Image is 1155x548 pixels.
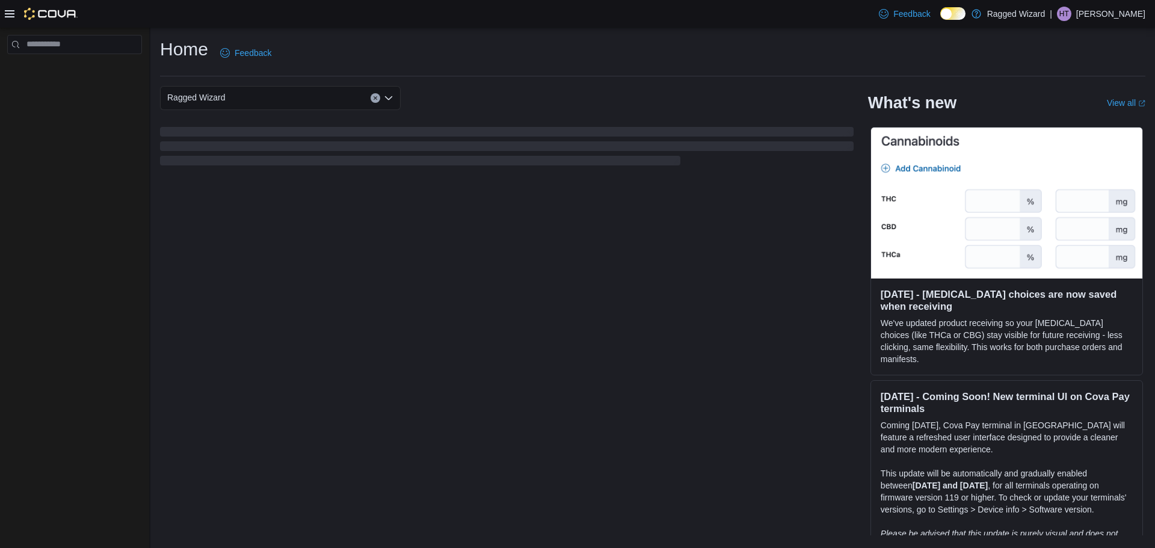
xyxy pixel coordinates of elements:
input: Dark Mode [940,7,966,20]
p: Ragged Wizard [987,7,1046,21]
p: | [1050,7,1052,21]
div: Haylee Thomas [1057,7,1071,21]
span: Loading [160,129,854,168]
svg: External link [1138,100,1145,107]
p: [PERSON_NAME] [1076,7,1145,21]
nav: Complex example [7,57,142,85]
h3: [DATE] - [MEDICAL_DATA] choices are now saved when receiving [881,288,1133,312]
h3: [DATE] - Coming Soon! New terminal UI on Cova Pay terminals [881,390,1133,414]
span: Ragged Wizard [167,90,226,105]
p: Coming [DATE], Cova Pay terminal in [GEOGRAPHIC_DATA] will feature a refreshed user interface des... [881,419,1133,455]
h1: Home [160,37,208,61]
span: Feedback [235,47,271,59]
a: Feedback [215,41,276,65]
span: HT [1059,7,1069,21]
img: Cova [24,8,78,20]
button: Open list of options [384,93,393,103]
p: We've updated product receiving so your [MEDICAL_DATA] choices (like THCa or CBG) stay visible fo... [881,317,1133,365]
p: This update will be automatically and gradually enabled between , for all terminals operating on ... [881,467,1133,516]
a: View allExternal link [1107,98,1145,108]
button: Clear input [371,93,380,103]
a: Feedback [874,2,935,26]
h2: What's new [868,93,956,112]
strong: [DATE] and [DATE] [913,481,988,490]
span: Feedback [893,8,930,20]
